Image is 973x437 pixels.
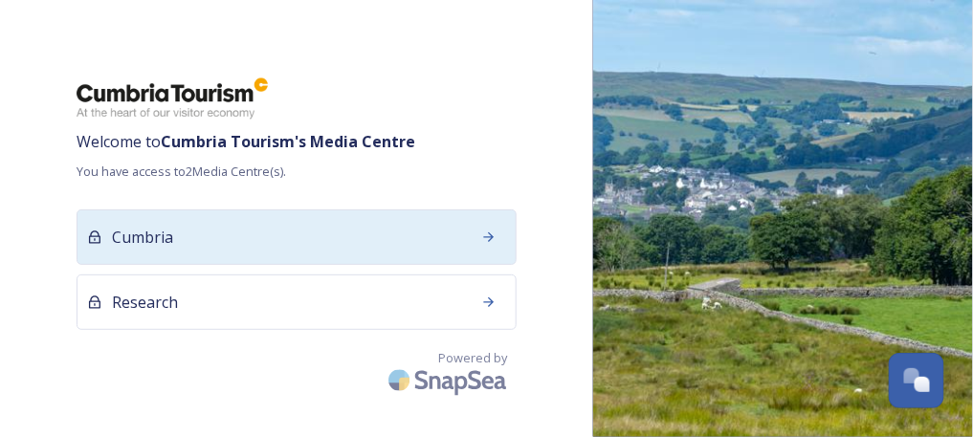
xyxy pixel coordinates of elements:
[77,76,268,120] img: ct_logo.png
[112,291,178,314] span: Research
[77,130,517,153] span: Welcome to
[112,226,173,249] span: Cumbria
[77,274,517,339] a: Research
[161,131,415,152] strong: Cumbria Tourism 's Media Centre
[383,358,517,403] img: SnapSea Logo
[438,349,507,367] span: Powered by
[889,353,944,408] button: Open Chat
[77,209,517,274] a: Cumbria
[77,163,517,181] span: You have access to 2 Media Centre(s).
